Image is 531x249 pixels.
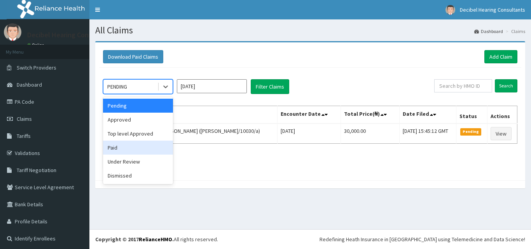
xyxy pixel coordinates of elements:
button: Download Paid Claims [103,50,163,63]
div: Under Review [103,155,173,169]
div: Approved [103,113,173,127]
span: Dashboard [17,81,42,88]
span: Switch Providers [17,64,56,71]
a: Online [27,42,46,48]
a: RelianceHMO [139,236,172,243]
h1: All Claims [95,25,525,35]
th: Encounter Date [277,106,341,124]
footer: All rights reserved. [89,229,531,249]
div: Redefining Heath Insurance in [GEOGRAPHIC_DATA] using Telemedicine and Data Science! [320,235,525,243]
button: Filter Claims [251,79,289,94]
a: View [491,127,512,140]
td: 30,000.00 [341,124,399,144]
strong: Copyright © 2017 . [95,236,174,243]
input: Search [495,79,517,92]
th: Name [103,106,278,124]
span: Decibel Hearing Consultants [460,6,525,13]
td: [DATE] 15:45:12 GMT [400,124,456,144]
img: User Image [4,23,21,41]
img: User Image [445,5,455,15]
td: [PERSON_NAME] LOKO-[PERSON_NAME] ([PERSON_NAME]/10030/a) [103,124,278,144]
div: Paid [103,141,173,155]
input: Select Month and Year [177,79,247,93]
li: Claims [504,28,525,35]
span: Tariffs [17,132,31,139]
th: Date Filed [400,106,456,124]
span: Claims [17,115,32,122]
div: Dismissed [103,169,173,183]
th: Actions [487,106,517,124]
th: Total Price(₦) [341,106,399,124]
div: PENDING [107,83,127,91]
input: Search by HMO ID [434,79,492,92]
div: Top level Approved [103,127,173,141]
span: Pending [460,128,482,135]
div: Pending [103,99,173,113]
td: [DATE] [277,124,341,144]
a: Add Claim [484,50,517,63]
span: Tariff Negotiation [17,167,56,174]
th: Status [456,106,487,124]
a: Dashboard [474,28,503,35]
p: Decibel Hearing Consultants [27,31,114,38]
